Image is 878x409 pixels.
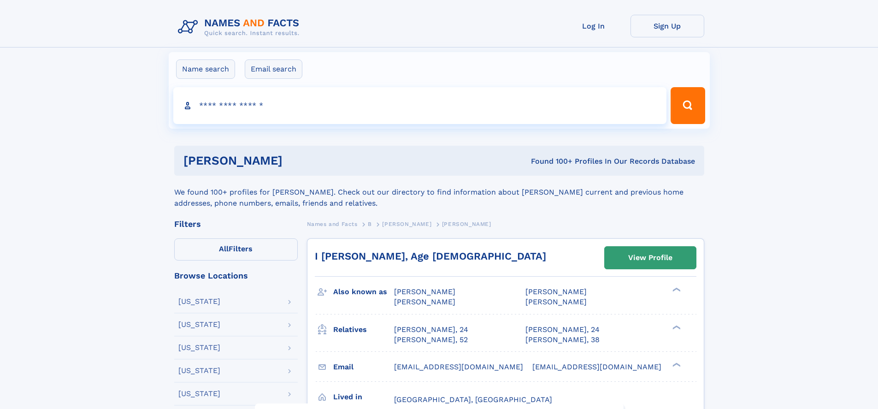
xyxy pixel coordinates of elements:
input: search input [173,87,667,124]
div: ❯ [670,324,681,330]
div: Browse Locations [174,272,298,280]
div: Found 100+ Profiles In Our Records Database [407,156,695,166]
div: [US_STATE] [178,298,220,305]
div: [US_STATE] [178,390,220,397]
a: View Profile [605,247,696,269]
div: [US_STATE] [178,321,220,328]
a: Names and Facts [307,218,358,230]
div: ❯ [670,287,681,293]
span: [EMAIL_ADDRESS][DOMAIN_NAME] [394,362,523,371]
div: Filters [174,220,298,228]
div: ❯ [670,362,681,368]
label: Name search [176,59,235,79]
a: [PERSON_NAME] [382,218,431,230]
div: [US_STATE] [178,367,220,374]
span: [PERSON_NAME] [394,297,455,306]
span: [PERSON_NAME] [382,221,431,227]
img: Logo Names and Facts [174,15,307,40]
span: [EMAIL_ADDRESS][DOMAIN_NAME] [532,362,661,371]
a: B [368,218,372,230]
button: Search Button [671,87,705,124]
span: [PERSON_NAME] [394,287,455,296]
div: View Profile [628,247,672,268]
h3: Lived in [333,389,394,405]
h3: Email [333,359,394,375]
h3: Also known as [333,284,394,300]
label: Filters [174,238,298,261]
span: All [219,244,229,253]
a: [PERSON_NAME], 24 [394,325,468,335]
a: [PERSON_NAME], 52 [394,335,468,345]
a: [PERSON_NAME], 38 [525,335,600,345]
span: [PERSON_NAME] [525,287,587,296]
div: We found 100+ profiles for [PERSON_NAME]. Check out our directory to find information about [PERS... [174,176,704,209]
span: [PERSON_NAME] [525,297,587,306]
a: Log In [557,15,631,37]
a: [PERSON_NAME], 24 [525,325,600,335]
h3: Relatives [333,322,394,338]
span: [GEOGRAPHIC_DATA], [GEOGRAPHIC_DATA] [394,395,552,404]
div: [US_STATE] [178,344,220,351]
span: [PERSON_NAME] [442,221,491,227]
span: B [368,221,372,227]
a: Sign Up [631,15,704,37]
a: I [PERSON_NAME], Age [DEMOGRAPHIC_DATA] [315,250,546,262]
label: Email search [245,59,302,79]
h1: [PERSON_NAME] [183,155,407,166]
